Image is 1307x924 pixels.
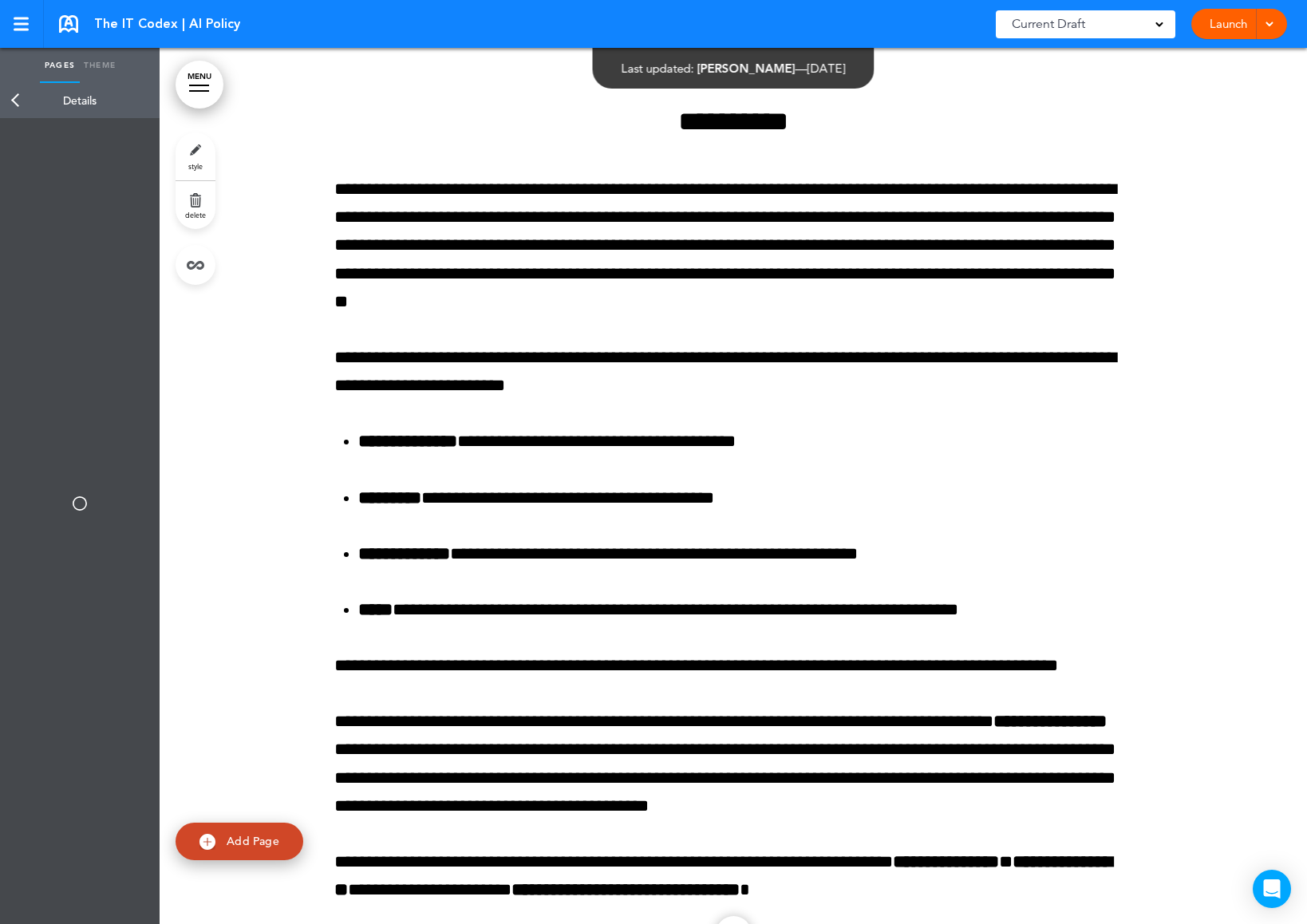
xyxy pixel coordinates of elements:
a: delete [176,181,215,229]
div: — [622,62,846,74]
a: style [176,132,215,180]
span: [PERSON_NAME] [697,61,796,76]
a: MENU [176,61,223,109]
span: Current Draft [1012,13,1085,35]
a: Pages [40,48,80,83]
span: Add Page [227,834,279,848]
img: add.svg [199,834,215,850]
a: Add Page [176,823,303,860]
span: delete [185,210,206,219]
span: The IT Codex | AI Policy [94,15,240,33]
a: Theme [80,48,120,83]
a: Launch [1203,9,1254,39]
span: [DATE] [807,61,846,76]
div: Open Intercom Messenger [1253,870,1291,908]
span: style [188,161,203,171]
span: Last updated: [622,61,694,76]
